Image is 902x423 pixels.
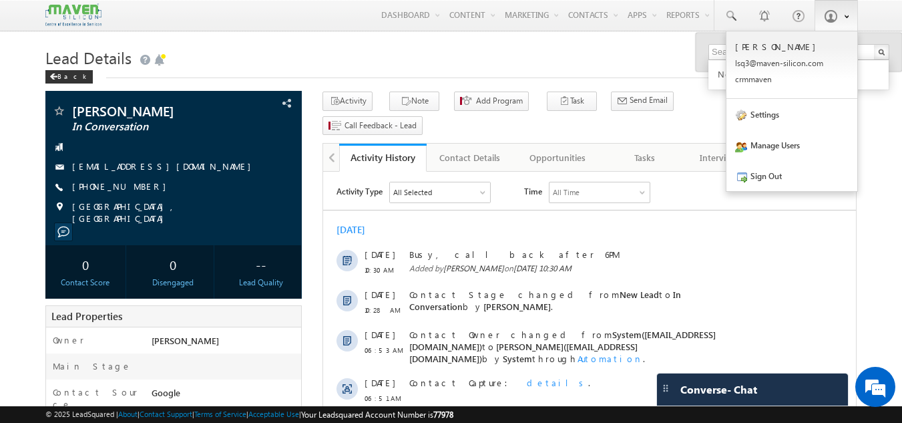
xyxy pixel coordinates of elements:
div: 0 [49,252,123,277]
span: Added by on [86,91,476,103]
a: Interview Status [689,144,776,172]
span: [PHONE_NUMBER] [72,180,173,194]
span: 10:28 AM [41,132,81,144]
span: [DATE] 10:30 AM [190,92,248,102]
a: Sign Out [726,160,857,191]
span: [PERSON_NAME] [152,335,219,346]
span: New Lead [296,117,336,128]
a: Terms of Service [194,410,246,418]
a: Back [45,69,99,81]
div: Google [148,386,302,405]
span: In Conversation [86,117,358,140]
span: [DATE] [41,77,71,89]
span: [GEOGRAPHIC_DATA], [GEOGRAPHIC_DATA] [72,200,279,225]
div: Tasks [612,150,677,166]
span: details [204,205,265,217]
span: Lead Details [45,47,132,68]
span: [PERSON_NAME] [72,104,230,118]
span: Automation [254,181,320,192]
span: Busy, call back after 6PM [86,77,476,89]
div: All Selected [67,11,167,31]
span: Lead Properties [51,309,122,323]
a: Opportunities [514,144,602,172]
button: Task [547,92,597,111]
div: Lead Quality [224,277,298,289]
a: Activity History [339,144,427,172]
div: All Selected [70,15,109,27]
span: Contact Capture: [86,205,193,217]
button: Note [389,92,439,111]
span: Time [201,10,219,30]
span: 06:53 AM [41,172,81,184]
span: © 2025 LeadSquared | | | | | [45,408,453,421]
span: System([EMAIL_ADDRESS][DOMAIN_NAME]) [86,157,393,180]
em: Start Chat [182,328,242,346]
div: Disengaged [136,277,210,289]
img: d_60004797649_company_0_60004797649 [23,70,56,88]
span: Converse - Chat [680,384,757,396]
a: Tasks [602,144,689,172]
a: Acceptable Use [248,410,299,418]
label: Owner [53,334,84,346]
img: Custom Logo [45,3,101,27]
span: In Conversation [72,120,230,134]
input: Search Contacts [708,44,889,60]
a: Settings [726,99,857,130]
img: carter-drag [660,383,671,394]
a: About [118,410,138,418]
span: Send Email [630,94,668,106]
span: [DATE] [41,117,71,129]
div: No results found. [715,64,894,82]
a: Manage Users [726,130,857,160]
div: . [86,205,476,217]
span: 06:51 AM [41,221,81,233]
span: 77978 [433,410,453,420]
a: [PERSON_NAME] lsq3@maven-silicon.com crmmaven [726,31,857,99]
button: Send Email [611,92,674,111]
span: Activity Type [13,10,59,30]
div: Opportunities [525,150,590,166]
label: Contact Source [53,386,139,410]
a: [EMAIL_ADDRESS][DOMAIN_NAME] [72,160,258,172]
button: Activity [322,92,373,111]
a: Contact Support [140,410,192,418]
div: [DATE] [13,52,57,64]
p: crmma ven [735,74,849,84]
span: [PERSON_NAME]([EMAIL_ADDRESS][DOMAIN_NAME]) [86,169,314,192]
span: Contact Stage changed from to by . [86,117,358,140]
span: Your Leadsquared Account Number is [301,410,453,420]
div: -- [224,252,298,277]
p: lsq3@ maven -sili con.c om [735,58,849,68]
a: Contact Details [427,144,514,172]
span: Add Program [476,95,523,107]
div: Back [45,70,93,84]
span: [DATE] [41,205,71,217]
div: 0 [136,252,210,277]
div: Contact Score [49,277,123,289]
button: Add Program [454,92,529,111]
div: Minimize live chat window [219,7,251,39]
button: Call Feedback - Lead [322,116,423,136]
span: Contact Owner changed from to by through . [86,157,393,192]
div: All Time [230,15,256,27]
textarea: Type your message and hit 'Enter' [17,124,244,317]
span: Call Feedback - Lead [345,120,417,132]
div: Interview Status [700,150,764,166]
span: 10:30 AM [41,92,81,104]
span: [DATE] [41,157,71,169]
span: [PERSON_NAME] [120,92,181,102]
p: [PERSON_NAME] [735,41,849,52]
span: [PERSON_NAME] [160,129,228,140]
span: System [180,181,209,192]
div: Contact Details [437,150,502,166]
label: Main Stage [53,360,132,372]
div: Chat with us now [69,70,224,88]
div: Activity History [349,151,417,164]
